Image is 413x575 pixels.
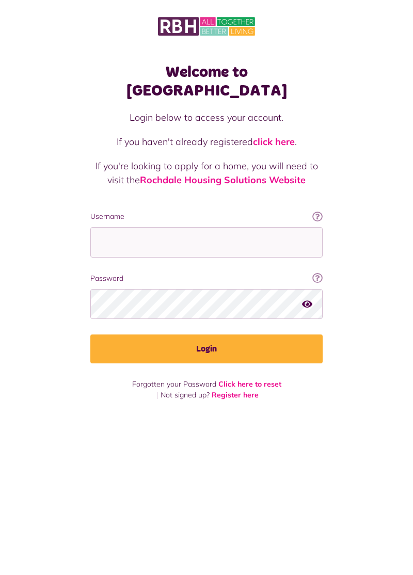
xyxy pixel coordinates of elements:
[218,379,281,389] a: Click here to reset
[90,135,323,149] p: If you haven't already registered .
[90,63,323,100] h1: Welcome to [GEOGRAPHIC_DATA]
[90,273,323,284] label: Password
[90,334,323,363] button: Login
[161,390,210,400] span: Not signed up?
[90,211,323,222] label: Username
[253,136,295,148] a: click here
[90,159,323,187] p: If you're looking to apply for a home, you will need to visit the
[90,110,323,124] p: Login below to access your account.
[132,379,216,389] span: Forgotten your Password
[158,15,255,37] img: MyRBH
[212,390,259,400] a: Register here
[140,174,306,186] a: Rochdale Housing Solutions Website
